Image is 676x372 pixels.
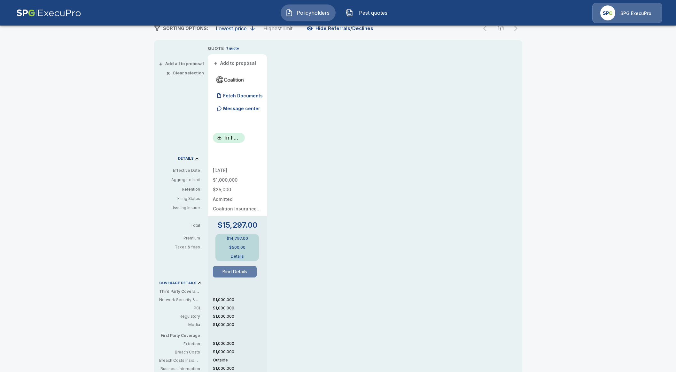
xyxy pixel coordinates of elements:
p: $1,000,000 [213,366,267,371]
p: Outside [213,357,267,363]
a: Agency IconSPG ExecuPro [592,3,662,23]
p: COVERAGE DETAILS [159,281,197,285]
span: × [166,71,170,75]
button: Hide Referrals/Declines [305,22,376,34]
p: DETAILS [178,157,194,160]
button: +Add to proposal [213,60,258,67]
p: Business Interruption: Covers lost profits incurred due to not operating [159,366,200,372]
p: Breach Costs Inside/Outside: Will the breach costs erode the aggregate limit (inside) or are sepa... [159,358,200,363]
p: Total [159,224,205,227]
p: Effective Date [159,168,200,173]
div: Highest limit [263,25,292,32]
p: Filing Status [159,196,200,201]
button: ×Clear selection [167,71,204,75]
img: AA Logo [16,3,81,23]
button: +Add all to proposal [160,62,204,66]
p: Issuing Insurer [159,205,200,211]
p: Breach Costs: Covers breach costs from an attack [159,349,200,355]
p: $1,000,000 [213,297,267,303]
p: Regulatory: In case you're fined by regulators (e.g., for breaching consumer privacy) [159,314,200,319]
p: Media: When your content triggers legal action against you (e.g. - libel, plagiarism) [159,322,200,328]
span: + [159,62,163,66]
p: $1,000,000 [213,178,262,182]
button: Policyholders IconPolicyholders [281,4,336,21]
p: $1,000,000 [213,341,267,346]
p: $25,000 [213,187,262,192]
p: Network Security & Privacy Liability: Third party liability costs [159,297,200,303]
p: $1,000,000 [213,349,267,355]
button: Past quotes IconPast quotes [341,4,396,21]
p: Coalition Insurance Solutions [213,207,262,211]
button: Bind Details [213,266,257,277]
p: First Party Coverage [159,333,205,338]
p: $1,000,000 [213,322,267,328]
p: PCI: Covers fines or penalties imposed by banks or credit card companies [159,305,200,311]
p: Third Party Coverage [159,289,205,294]
p: QUOTE [208,45,224,52]
p: Extortion: Covers damage and payments from an extortion event [159,341,200,347]
span: + [214,61,218,65]
p: Premium [159,236,205,240]
p: 1 quote [226,46,239,51]
img: Past quotes Icon [346,9,353,17]
img: Policyholders Icon [285,9,293,17]
p: [DATE] [213,168,262,173]
p: Message center [223,105,260,112]
span: SORTING OPTIONS: [163,26,208,31]
p: Retention [159,186,200,192]
span: Past quotes [356,9,391,17]
p: $15,297.00 [217,221,257,229]
p: $14,797.00 [227,237,248,240]
p: In Force [224,134,240,141]
div: Lowest price [216,25,247,32]
span: Policyholders [296,9,331,17]
p: SPG ExecuPro [620,10,651,17]
img: Agency Icon [600,5,615,20]
p: 1 / 1 [494,26,507,31]
img: coalitioncyberadmitted [215,75,245,84]
p: $1,000,000 [213,305,267,311]
p: Taxes & fees [159,245,205,249]
p: Aggregate limit [159,177,200,183]
p: Admitted [213,197,262,201]
p: $500.00 [229,246,245,249]
button: Details [224,254,250,258]
p: $1,000,000 [213,314,267,319]
span: Bind Details [213,266,262,277]
p: Fetch Documents [223,94,263,98]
